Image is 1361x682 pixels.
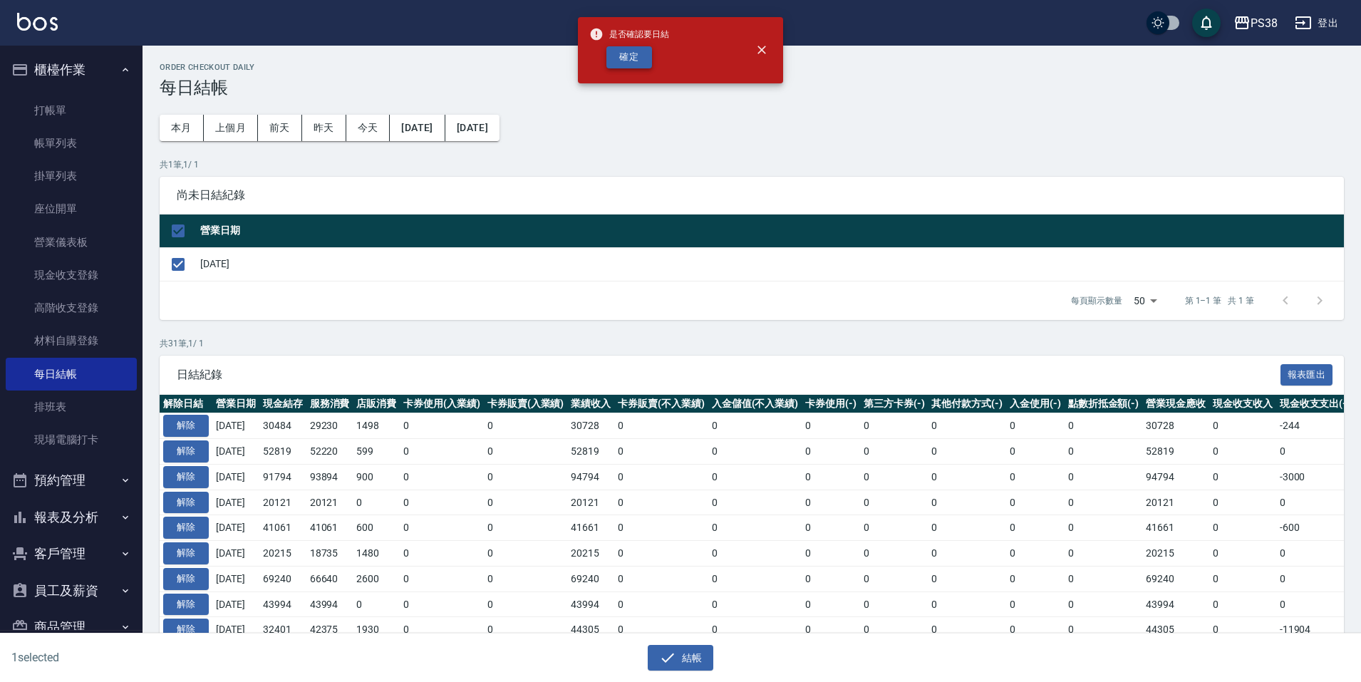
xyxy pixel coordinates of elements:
td: 0 [928,541,1006,567]
td: 0 [614,413,708,439]
td: 0 [1209,490,1276,515]
td: 0 [1065,464,1143,490]
td: 41661 [1142,515,1209,541]
th: 解除日結 [160,395,212,413]
td: 0 [928,490,1006,515]
td: 0 [860,490,928,515]
td: 0 [802,413,860,439]
button: 員工及薪資 [6,572,137,609]
td: 0 [860,591,928,617]
td: 20121 [259,490,306,515]
td: 1498 [353,413,400,439]
button: 前天 [258,115,302,141]
td: 0 [484,566,568,591]
img: Logo [17,13,58,31]
button: 解除 [163,415,209,437]
td: 0 [484,591,568,617]
td: 0 [708,464,802,490]
td: 0 [860,541,928,567]
td: 0 [1006,591,1065,617]
td: 0 [1209,541,1276,567]
td: 0 [802,490,860,515]
td: 0 [614,566,708,591]
td: 0 [1065,490,1143,515]
a: 每日結帳 [6,358,137,391]
th: 營業現金應收 [1142,395,1209,413]
td: 0 [860,464,928,490]
td: 69240 [567,566,614,591]
th: 現金收支支出(-) [1276,395,1355,413]
td: 0 [1276,566,1355,591]
th: 業績收入 [567,395,614,413]
td: 0 [400,541,484,567]
td: 0 [802,566,860,591]
td: 0 [1065,591,1143,617]
td: 0 [928,617,1006,643]
td: 0 [484,464,568,490]
td: 0 [802,617,860,643]
button: save [1192,9,1221,37]
h6: 1 selected [11,649,338,666]
td: 0 [928,464,1006,490]
td: 0 [1065,439,1143,465]
td: 0 [1006,566,1065,591]
p: 共 1 筆, 1 / 1 [160,158,1344,171]
td: 0 [802,515,860,541]
button: 昨天 [302,115,346,141]
td: 0 [400,515,484,541]
a: 現場電腦打卡 [6,423,137,456]
td: 69240 [1142,566,1209,591]
td: 0 [400,464,484,490]
td: 0 [400,490,484,515]
td: 0 [400,617,484,643]
th: 營業日期 [212,395,259,413]
td: 29230 [306,413,353,439]
td: 0 [484,617,568,643]
td: 0 [860,617,928,643]
td: 1480 [353,541,400,567]
button: 解除 [163,568,209,590]
td: 900 [353,464,400,490]
td: 0 [1006,464,1065,490]
td: [DATE] [197,247,1344,281]
td: -11904 [1276,617,1355,643]
td: 0 [1209,566,1276,591]
td: 91794 [259,464,306,490]
td: 0 [1209,413,1276,439]
td: 0 [353,490,400,515]
td: -600 [1276,515,1355,541]
td: 20121 [306,490,353,515]
td: -3000 [1276,464,1355,490]
td: 0 [1006,490,1065,515]
td: 0 [484,413,568,439]
td: [DATE] [212,490,259,515]
th: 服務消費 [306,395,353,413]
td: 30728 [567,413,614,439]
button: 預約管理 [6,462,137,499]
td: 20215 [259,541,306,567]
td: 0 [614,591,708,617]
td: [DATE] [212,464,259,490]
th: 卡券販賣(不入業績) [614,395,708,413]
td: [DATE] [212,541,259,567]
td: 20121 [1142,490,1209,515]
button: 本月 [160,115,204,141]
td: 0 [1276,490,1355,515]
td: 0 [1209,464,1276,490]
p: 共 31 筆, 1 / 1 [160,337,1344,350]
td: 43994 [306,591,353,617]
td: 0 [708,439,802,465]
td: 0 [614,541,708,567]
td: 600 [353,515,400,541]
td: 0 [1065,515,1143,541]
button: 結帳 [648,645,714,671]
td: 0 [802,591,860,617]
button: 上個月 [204,115,258,141]
a: 營業儀表板 [6,226,137,259]
td: 52819 [259,439,306,465]
td: 0 [1065,617,1143,643]
td: 94794 [1142,464,1209,490]
button: 解除 [163,542,209,564]
td: 0 [400,413,484,439]
td: [DATE] [212,591,259,617]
